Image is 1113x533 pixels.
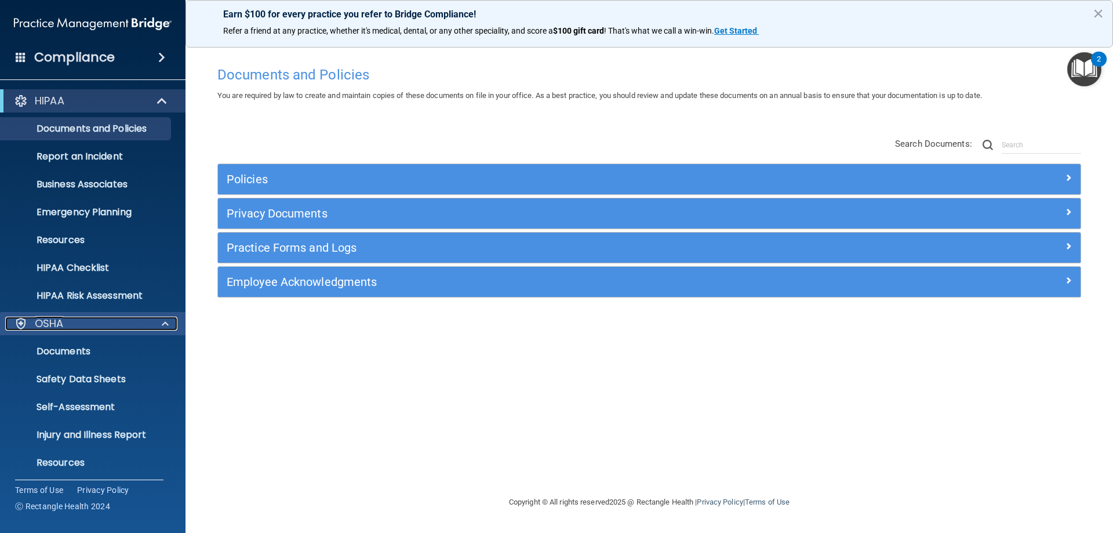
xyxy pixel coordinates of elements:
p: Resources [8,234,166,246]
a: HIPAA [14,94,168,108]
a: Get Started [714,26,759,35]
a: Terms of Use [745,498,790,506]
strong: $100 gift card [553,26,604,35]
div: Copyright © All rights reserved 2025 @ Rectangle Health | | [438,484,861,521]
img: ic-search.3b580494.png [983,140,993,150]
p: Earn $100 for every practice you refer to Bridge Compliance! [223,9,1075,20]
a: Privacy Policy [77,484,129,496]
h4: Documents and Policies [217,67,1081,82]
a: Policies [227,170,1072,188]
img: PMB logo [14,12,172,35]
button: Open Resource Center, 2 new notifications [1067,52,1101,86]
a: Privacy Documents [227,204,1072,223]
p: HIPAA Checklist [8,262,166,274]
p: HIPAA [35,94,64,108]
h5: Policies [227,173,856,186]
p: Report an Incident [8,151,166,162]
p: Self-Assessment [8,401,166,413]
p: OSHA [35,317,64,331]
strong: Get Started [714,26,757,35]
a: OSHA [14,317,169,331]
span: Search Documents: [895,139,972,149]
span: You are required by law to create and maintain copies of these documents on file in your office. ... [217,91,982,100]
p: Safety Data Sheets [8,374,166,385]
div: 2 [1097,59,1101,74]
span: ! That's what we call a win-win. [604,26,714,35]
p: Injury and Illness Report [8,429,166,441]
p: Emergency Planning [8,206,166,218]
p: HIPAA Risk Assessment [8,290,166,302]
h5: Practice Forms and Logs [227,241,856,254]
h5: Employee Acknowledgments [227,275,856,288]
span: Ⓒ Rectangle Health 2024 [15,501,110,512]
h4: Compliance [34,49,115,66]
span: Refer a friend at any practice, whether it's medical, dental, or any other speciality, and score a [223,26,553,35]
a: Terms of Use [15,484,63,496]
p: Resources [8,457,166,469]
input: Search [1002,136,1081,154]
a: Practice Forms and Logs [227,238,1072,257]
a: Privacy Policy [697,498,743,506]
h5: Privacy Documents [227,207,856,220]
p: Documents [8,346,166,357]
p: Business Associates [8,179,166,190]
p: Documents and Policies [8,123,166,135]
button: Close [1093,4,1104,23]
a: Employee Acknowledgments [227,273,1072,291]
